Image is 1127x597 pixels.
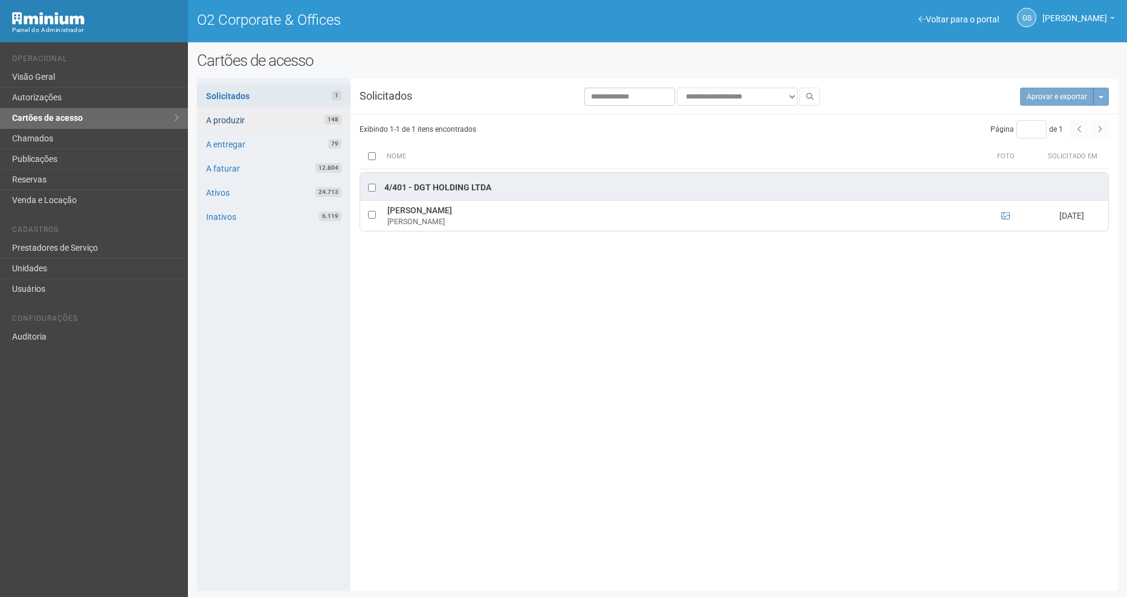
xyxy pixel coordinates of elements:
[12,54,179,67] li: Operacional
[325,115,341,124] span: 148
[197,12,648,28] h1: O2 Corporate & Offices
[976,144,1036,169] th: Foto
[1017,8,1036,27] a: GS
[315,163,341,173] span: 12.804
[197,109,350,132] a: A produzir148
[1042,15,1115,25] a: [PERSON_NAME]
[12,225,179,238] li: Cadastros
[197,181,350,204] a: Ativos24.713
[12,12,85,25] img: Minium
[319,211,341,221] span: 6.119
[332,91,341,100] span: 1
[1048,152,1097,160] span: Solicitado em
[12,314,179,327] li: Configurações
[12,25,179,36] div: Painel do Administrador
[315,187,341,197] span: 24.713
[197,85,350,108] a: Solicitados1
[328,139,341,149] span: 79
[197,205,350,228] a: Inativos6.119
[384,201,975,231] td: [PERSON_NAME]
[350,91,479,102] h3: Solicitados
[384,144,976,169] th: Nome
[1042,2,1107,23] span: Gabriela Souza
[197,157,350,180] a: A faturar12.804
[990,125,1063,134] span: Página de 1
[197,133,350,156] a: A entregar79
[384,182,491,194] div: 4/401 - DGT HOLDING LTDA
[1059,211,1084,221] span: [DATE]
[197,51,1118,69] h2: Cartões de acesso
[1001,211,1010,221] a: Ver foto
[360,125,476,134] span: Exibindo 1-1 de 1 itens encontrados
[387,216,972,227] div: [PERSON_NAME]
[919,15,999,24] a: Voltar para o portal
